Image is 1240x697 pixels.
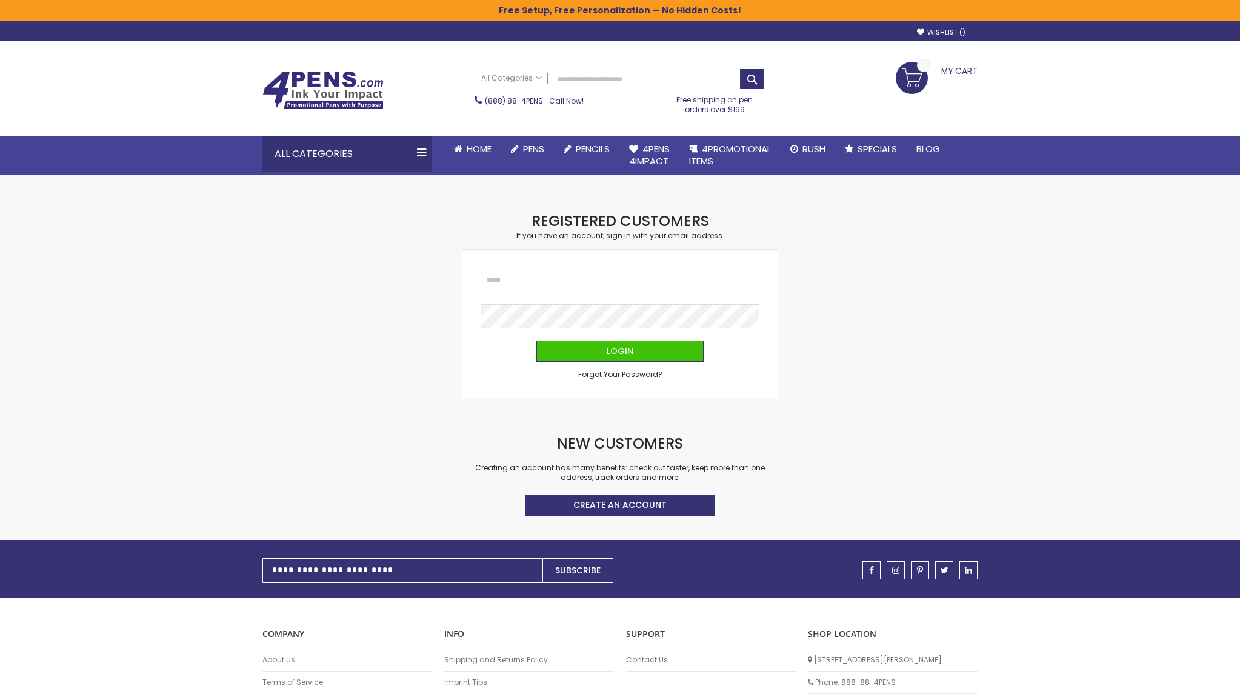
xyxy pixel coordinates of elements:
[578,370,662,379] a: Forgot Your Password?
[475,68,548,88] a: All Categories
[808,672,978,694] li: Phone: 888-88-4PENS
[262,629,432,640] p: COMPANY
[965,566,972,575] span: linkedin
[485,96,584,106] span: - Call Now!
[555,564,601,576] span: Subscribe
[485,96,543,106] a: (888) 88-4PENS
[808,649,978,672] li: [STREET_ADDRESS][PERSON_NAME]
[858,142,897,155] span: Specials
[664,90,766,115] div: Free shipping on pen orders over $199
[935,561,953,579] a: twitter
[578,369,662,379] span: Forgot Your Password?
[907,136,950,162] a: Blog
[262,136,432,172] div: All Categories
[523,142,544,155] span: Pens
[911,561,929,579] a: pinterest
[629,142,670,167] span: 4Pens 4impact
[573,499,667,511] span: Create an Account
[607,345,633,357] span: Login
[501,136,554,162] a: Pens
[481,73,542,83] span: All Categories
[557,433,683,453] strong: New Customers
[536,341,704,362] button: Login
[444,629,614,640] p: INFO
[467,142,492,155] span: Home
[892,566,899,575] span: instagram
[444,655,614,665] a: Shipping and Returns Policy
[626,629,796,640] p: Support
[542,558,613,583] button: Subscribe
[862,561,881,579] a: facebook
[262,678,432,687] a: Terms of Service
[835,136,907,162] a: Specials
[679,136,781,175] a: 4PROMOTIONALITEMS
[808,629,978,640] p: SHOP LOCATION
[525,495,715,516] a: Create an Account
[576,142,610,155] span: Pencils
[554,136,619,162] a: Pencils
[941,566,948,575] span: twitter
[959,561,978,579] a: linkedin
[887,561,905,579] a: instagram
[802,142,825,155] span: Rush
[689,142,771,167] span: 4PROMOTIONAL ITEMS
[532,211,709,231] strong: Registered Customers
[781,136,835,162] a: Rush
[917,566,923,575] span: pinterest
[444,678,614,687] a: Imprint Tips
[626,655,796,665] a: Contact Us
[916,142,940,155] span: Blog
[869,566,874,575] span: facebook
[917,28,965,37] a: Wishlist
[262,71,384,110] img: 4Pens Custom Pens and Promotional Products
[462,231,778,241] div: If you have an account, sign in with your email address.
[619,136,679,175] a: 4Pens4impact
[462,463,778,482] p: Creating an account has many benefits: check out faster, keep more than one address, track orders...
[444,136,501,162] a: Home
[262,655,432,665] a: About Us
